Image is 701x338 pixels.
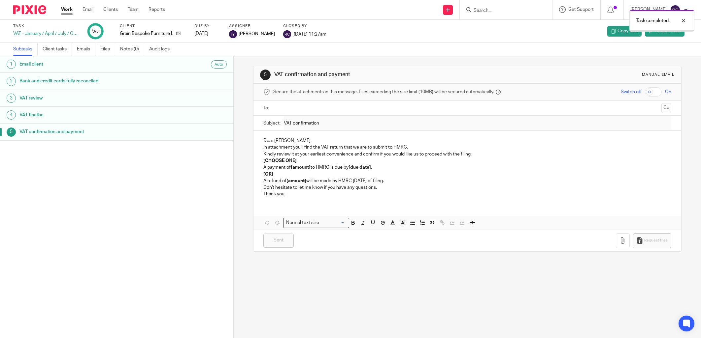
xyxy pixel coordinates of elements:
[83,6,93,13] a: Email
[149,43,175,56] a: Audit logs
[19,93,158,103] h1: VAT review
[149,6,165,13] a: Reports
[263,158,297,163] strong: [CHOOSE ONE]
[100,43,115,56] a: Files
[670,5,681,15] img: svg%3E
[19,59,158,69] h1: Email client
[120,43,144,56] a: Notes (0)
[13,43,38,56] a: Subtasks
[263,105,271,111] label: To:
[294,32,326,36] span: [DATE] 11:27am
[239,31,275,37] span: [PERSON_NAME]
[283,218,349,228] div: Search for option
[263,120,281,127] label: Subject:
[120,30,173,37] p: Grain Bespoke Furniture Ltd
[13,23,79,29] label: Task
[263,191,671,197] p: Thank you.
[19,110,158,120] h1: VAT finalise
[19,127,158,137] h1: VAT confirmation and payment
[263,172,273,177] strong: [OR]
[211,60,227,69] div: Auto
[7,77,16,86] div: 2
[291,165,311,170] strong: [amount]
[642,72,675,77] div: Manual email
[274,71,482,78] h1: VAT confirmation and payment
[283,23,326,29] label: Closed by
[263,178,671,184] p: A refund of will be made by HMRC [DATE] of filing.
[120,23,186,29] label: Client
[92,27,99,35] div: 5
[13,30,79,37] div: VAT - January / April / July / October
[128,6,139,13] a: Team
[263,234,294,248] input: Sent
[77,43,95,56] a: Emails
[286,179,306,183] strong: [amount]
[13,5,46,14] img: Pixie
[644,238,668,243] span: Request files
[95,30,99,33] small: /5
[7,127,16,137] div: 5
[285,219,321,226] span: Normal text size
[260,70,271,80] div: 5
[7,110,16,120] div: 4
[61,6,73,13] a: Work
[7,94,16,103] div: 3
[263,137,671,144] p: Dear [PERSON_NAME],
[665,89,671,95] span: On
[43,43,72,56] a: Client tasks
[263,144,671,151] p: In attachment you'll find the VAT return that we are to submit to HMRC.
[19,76,158,86] h1: Bank and credit cards fully reconciled
[229,30,237,38] img: svg%3E
[263,184,671,191] p: Don't hesitate to let me know if you have any questions.
[229,23,275,29] label: Assignee
[7,60,16,69] div: 1
[263,151,671,157] p: Kindly review it at your earliest convenience and confirm if you would like us to proceed with th...
[263,164,671,171] p: A payment of to HMRC is due by .
[636,17,670,24] p: Task completed.
[273,89,494,95] span: Secure the attachments in this message. Files exceeding the size limit (10MB) will be secured aut...
[194,30,221,37] div: [DATE]
[103,6,118,13] a: Clients
[661,103,671,113] button: Cc
[283,30,291,38] img: svg%3E
[321,219,345,226] input: Search for option
[194,23,221,29] label: Due by
[349,165,371,170] strong: [due date]
[633,233,671,248] button: Request files
[621,89,642,95] span: Switch off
